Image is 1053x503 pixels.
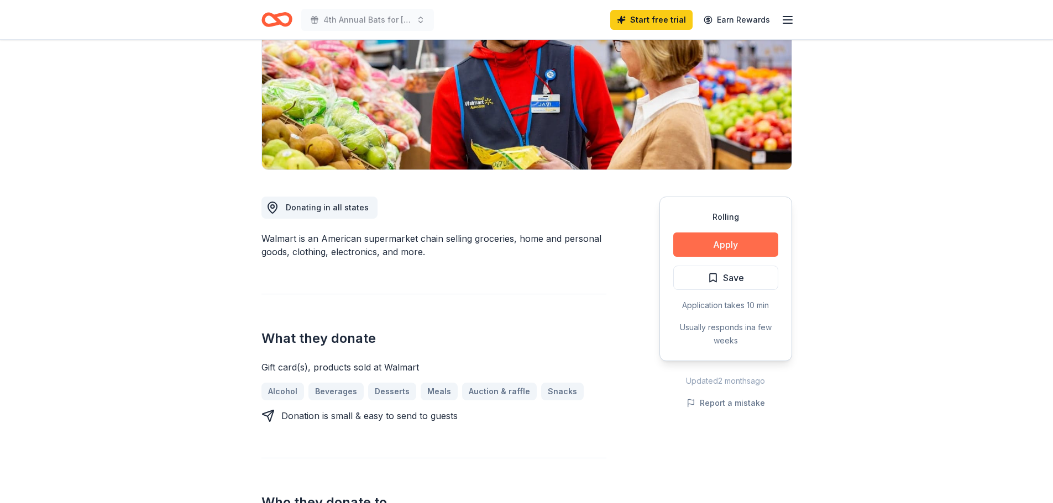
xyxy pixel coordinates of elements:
[697,10,777,30] a: Earn Rewards
[323,13,412,27] span: 4th Annual Bats for [PERSON_NAME] Softball Tournament
[261,7,292,33] a: Home
[462,383,537,400] a: Auction & raffle
[673,210,778,224] div: Rolling
[281,409,458,422] div: Donation is small & easy to send to guests
[308,383,364,400] a: Beverages
[673,321,778,347] div: Usually responds in a few weeks
[673,266,778,290] button: Save
[421,383,458,400] a: Meals
[261,383,304,400] a: Alcohol
[687,396,765,410] button: Report a mistake
[286,203,369,212] span: Donating in all states
[723,271,744,285] span: Save
[673,299,778,312] div: Application takes 10 min
[261,361,606,374] div: Gift card(s), products sold at Walmart
[261,330,606,347] h2: What they donate
[673,232,778,257] button: Apply
[368,383,416,400] a: Desserts
[610,10,693,30] a: Start free trial
[301,9,434,31] button: 4th Annual Bats for [PERSON_NAME] Softball Tournament
[659,374,792,388] div: Updated 2 months ago
[261,232,606,258] div: Walmart is an American supermarket chain selling groceries, home and personal goods, clothing, el...
[541,383,584,400] a: Snacks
